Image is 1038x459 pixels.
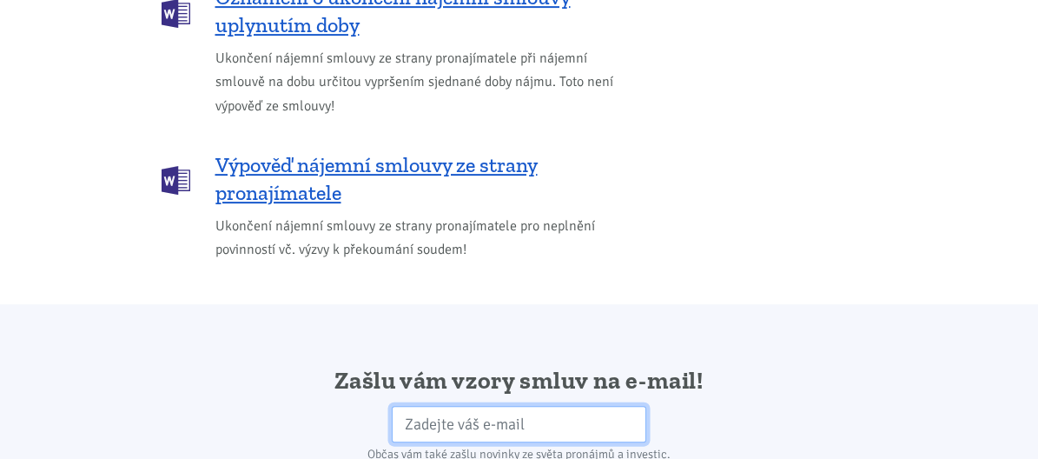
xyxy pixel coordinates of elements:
[215,151,631,207] span: Výpověď nájemní smlouvy ze strany pronajímatele
[215,215,631,262] span: Ukončení nájemní smlouvy ze strany pronajímatele pro neplnění povinností vč. výzvy k překoumání s...
[162,151,631,207] a: Výpověď nájemní smlouvy ze strany pronajímatele
[322,365,716,396] h2: Zašlu vám vzory smluv na e-mail!
[215,47,631,118] span: Ukončení nájemní smlouvy ze strany pronajímatele při nájemní smlouvě na dobu určitou vypršením sj...
[392,406,646,443] input: Zadejte váš e-mail
[162,166,190,195] img: DOCX (Word)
